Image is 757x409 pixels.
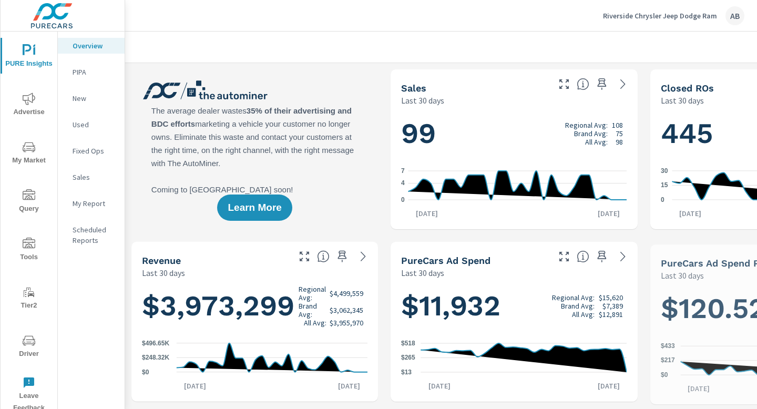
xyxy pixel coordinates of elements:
p: Regional Avg: [552,293,595,302]
p: 75 [616,129,623,138]
h5: Revenue [142,255,181,266]
a: See more details in report [615,76,631,93]
text: 0 [661,196,664,203]
p: Brand Avg: [561,302,595,310]
p: PIPA [73,67,116,77]
div: Scheduled Reports [58,222,125,248]
div: AB [725,6,744,25]
span: Advertise [4,93,54,118]
text: 4 [401,180,405,187]
text: $496.65K [142,340,169,347]
text: $217 [661,357,675,364]
h5: Sales [401,83,426,94]
span: Tools [4,238,54,263]
span: Total cost of media for all PureCars channels for the selected dealership group over the selected... [577,250,589,263]
button: Make Fullscreen [556,76,572,93]
text: $0 [661,371,668,379]
p: Regional Avg: [565,121,608,129]
div: My Report [58,196,125,211]
p: [DATE] [421,381,458,391]
span: PURE Insights [4,44,54,70]
p: $4,499,559 [330,289,363,297]
p: $12,891 [599,310,623,319]
text: $265 [401,354,415,362]
span: Tier2 [4,286,54,312]
p: Brand Avg: [574,129,608,138]
p: Last 30 days [401,267,444,279]
span: Save this to your personalized report [594,248,610,265]
p: [DATE] [590,381,627,391]
p: New [73,93,116,104]
p: Last 30 days [661,269,704,282]
h1: 99 [401,116,627,151]
a: See more details in report [355,248,372,265]
p: Riverside Chrysler Jeep Dodge Ram [603,11,717,21]
span: My Market [4,141,54,167]
p: [DATE] [331,381,367,391]
text: $0 [142,369,149,376]
text: $518 [401,340,415,347]
span: Query [4,189,54,215]
h5: PureCars Ad Spend [401,255,490,266]
text: $248.32K [142,354,169,361]
p: Last 30 days [661,94,704,107]
text: 15 [661,181,668,189]
div: Sales [58,169,125,185]
p: Last 30 days [142,267,185,279]
p: All Avg: [572,310,595,319]
p: [DATE] [177,381,213,391]
span: Total sales revenue over the selected date range. [Source: This data is sourced from the dealer’s... [317,250,330,263]
p: $3,955,970 [330,318,363,326]
p: Used [73,119,116,130]
p: [DATE] [680,383,717,394]
span: Learn More [228,203,281,212]
a: See more details in report [615,248,631,265]
span: Driver [4,334,54,360]
button: Make Fullscreen [296,248,313,265]
text: $13 [401,369,412,376]
p: Brand Avg: [299,301,326,318]
h1: $3,973,299 [142,284,367,326]
p: [DATE] [590,208,627,219]
h1: $11,932 [401,288,627,324]
div: Fixed Ops [58,143,125,159]
div: Used [58,117,125,132]
text: $433 [661,342,675,350]
div: New [58,90,125,106]
p: $3,062,345 [330,305,363,314]
p: Last 30 days [401,94,444,107]
div: Overview [58,38,125,54]
p: My Report [73,198,116,209]
p: 108 [612,121,623,129]
p: Scheduled Reports [73,224,116,246]
button: Make Fullscreen [556,248,572,265]
h5: Closed ROs [661,83,714,94]
p: Regional Avg: [299,284,326,301]
p: Overview [73,40,116,51]
p: All Avg: [585,138,608,146]
p: 98 [616,138,623,146]
p: Sales [73,172,116,182]
text: 0 [401,196,405,203]
div: PIPA [58,64,125,80]
p: All Avg: [304,318,326,326]
button: Learn More [217,195,292,221]
p: Fixed Ops [73,146,116,156]
p: $7,389 [602,302,623,310]
span: Save this to your personalized report [334,248,351,265]
p: [DATE] [672,208,709,219]
text: 30 [661,167,668,175]
p: [DATE] [408,208,445,219]
span: Save this to your personalized report [594,76,610,93]
text: 7 [401,167,405,175]
p: $15,620 [599,293,623,302]
span: Number of vehicles sold by the dealership over the selected date range. [Source: This data is sou... [577,78,589,90]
